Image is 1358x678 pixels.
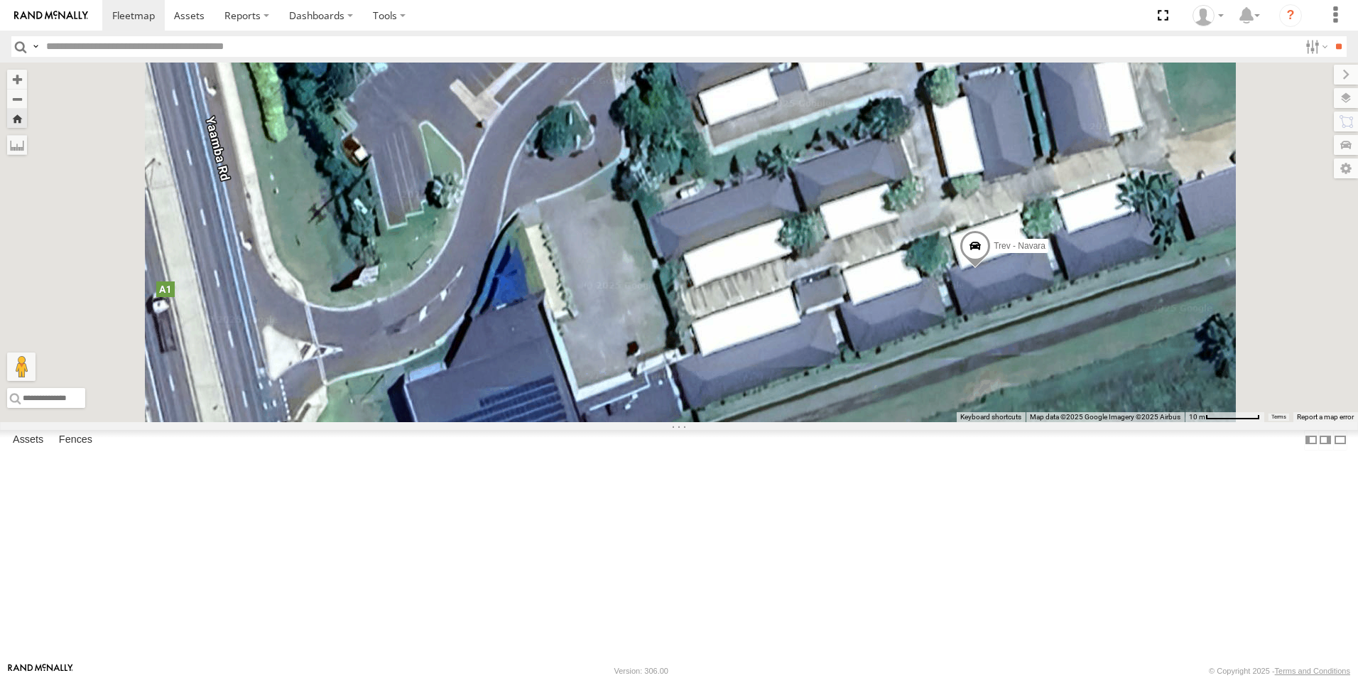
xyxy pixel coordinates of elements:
button: Zoom Home [7,109,27,128]
a: Report a map error [1297,413,1354,421]
a: Terms [1271,414,1286,420]
span: Map data ©2025 Google Imagery ©2025 Airbus [1030,413,1180,421]
button: Keyboard shortcuts [960,412,1021,422]
label: Search Query [30,36,41,57]
label: Fences [52,430,99,450]
div: © Copyright 2025 - [1209,667,1350,675]
label: Dock Summary Table to the Right [1318,430,1332,451]
div: Version: 306.00 [614,667,668,675]
button: Drag Pegman onto the map to open Street View [7,353,36,381]
span: Trev - Navara [994,241,1045,251]
img: rand-logo.svg [14,11,88,21]
button: Zoom in [7,70,27,89]
button: Zoom out [7,89,27,109]
button: Map Scale: 10 m per 73 pixels [1185,412,1264,422]
a: Terms and Conditions [1275,667,1350,675]
div: Hilton May [1188,5,1229,26]
span: 10 m [1189,413,1205,421]
label: Measure [7,135,27,155]
label: Map Settings [1334,158,1358,178]
label: Hide Summary Table [1333,430,1347,451]
label: Assets [6,430,50,450]
label: Search Filter Options [1300,36,1330,57]
label: Dock Summary Table to the Left [1304,430,1318,451]
a: Visit our Website [8,664,73,678]
i: ? [1279,4,1302,27]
